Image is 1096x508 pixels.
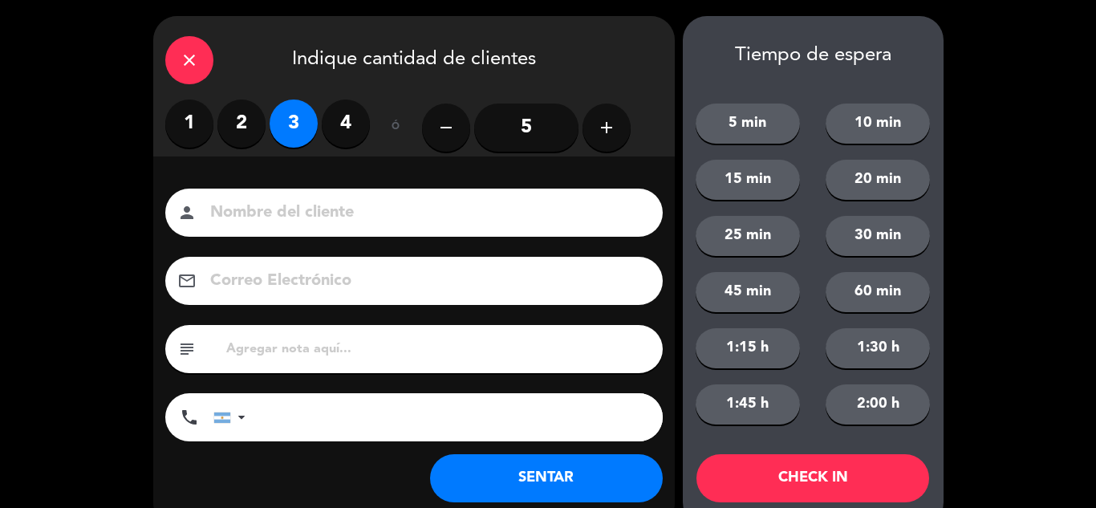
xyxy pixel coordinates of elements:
button: 10 min [826,104,930,144]
div: Tiempo de espera [683,44,944,67]
button: 15 min [696,160,800,200]
input: Agregar nota aquí... [225,338,651,360]
i: add [597,118,616,137]
button: 20 min [826,160,930,200]
div: ó [370,100,422,156]
i: email [177,271,197,291]
label: 4 [322,100,370,148]
i: phone [180,408,199,427]
input: Correo Electrónico [209,267,642,295]
button: CHECK IN [696,454,929,502]
label: 2 [217,100,266,148]
button: 60 min [826,272,930,312]
button: 1:30 h [826,328,930,368]
i: person [177,203,197,222]
div: Indique cantidad de clientes [153,16,675,100]
button: 1:45 h [696,384,800,425]
button: SENTAR [430,454,663,502]
i: remove [436,118,456,137]
label: 1 [165,100,213,148]
button: 30 min [826,216,930,256]
button: 5 min [696,104,800,144]
input: Nombre del cliente [209,199,642,227]
label: 3 [270,100,318,148]
div: Argentina: +54 [214,394,251,441]
button: 2:00 h [826,384,930,425]
i: close [180,51,199,70]
button: 25 min [696,216,800,256]
i: subject [177,339,197,359]
button: 45 min [696,272,800,312]
button: 1:15 h [696,328,800,368]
